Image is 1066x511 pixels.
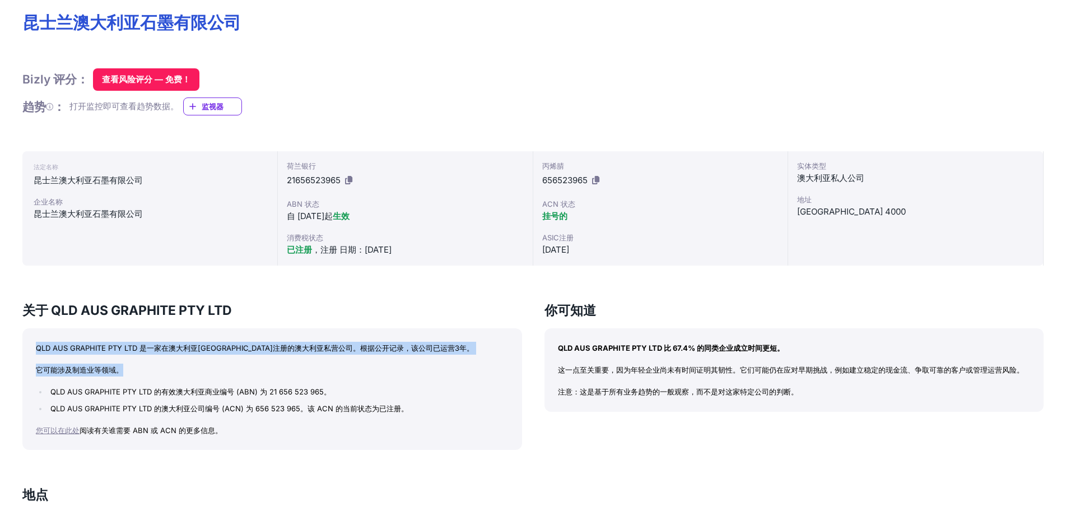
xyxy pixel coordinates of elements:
font: ASIC注册 [542,233,574,242]
font: [GEOGRAPHIC_DATA] 4000 [797,206,906,217]
font: 。 [215,426,222,435]
font: 已注册 [287,244,312,255]
font: 法定名称 [34,163,58,171]
font: 昆士兰澳大利亚石墨有限公司 [34,208,143,219]
font: 荷兰银行 [287,161,316,170]
font: 它可能涉及制造业等领域。 [36,365,123,374]
font: ABN 状态 [287,199,319,208]
button: 查看风险评分 — 免费！ [93,68,199,91]
font: [DATE] [542,244,569,255]
a: 您可以在此处 [36,426,80,435]
font: 地点 [22,487,48,503]
font: QLD AUS GRAPHITE PTY LTD 比 67.4% 的同类企业成立时间更短。 [558,343,784,352]
font: 阅读有关谁需要 ABN 或 ACN 的更多信息 [80,426,215,435]
font: 消费税状态 [287,233,323,242]
font: 21656523965 [287,175,341,185]
font: 打开监控即可查看趋势数据。 [69,101,179,112]
font: 趋势 [22,100,46,114]
font: 自 [DATE]起 [287,211,333,221]
font: Bizly 评分： [22,72,89,86]
font: 656523965 [542,175,588,185]
font: 关于 QLD AUS GRAPHITE PTY LTD [22,303,232,318]
font: 挂号的 [542,211,567,221]
font: 昆士兰澳大利亚石墨有限公司 [34,175,143,185]
font: 你可知道 [544,303,596,318]
font: 这一点至关重要，因为年轻企业尚未有时间证明其韧性。它们可能仍在应对早期挑战，例如建立稳定的现金流、争取可靠的客户或管理运营风险。 [558,365,1024,374]
font: 丙烯腈 [542,161,564,170]
font: ACN 状态 [542,199,575,208]
font: QLD AUS GRAPHITE PTY LTD 的澳大利亚公司编号 (ACN) 为 656 523 965。该 ACN 的当前状态为已注册。 [50,404,408,413]
font: 监视器 [202,102,224,111]
font: QLD AUS GRAPHITE PTY LTD 是一家在澳大利亚[GEOGRAPHIC_DATA]注册的澳大利亚私营公司。根据公开记录，该公司已运营3年。 [36,343,474,352]
font: 地址 [797,195,812,204]
font: 昆士兰澳大利亚石墨有限公司 [22,12,241,32]
font: 查看风险评分 — 免费！ [102,74,190,85]
font: ： [53,100,65,114]
font: 生效 [333,211,350,221]
font: 实体类型 [797,161,826,170]
font: ，注册 日期：[DATE] [312,244,392,255]
font: QLD AUS GRAPHITE PTY LTD 的有效澳大利亚商业编号 (ABN) 为 21 656 523 965。 [50,387,331,396]
font: 企业名称 [34,197,63,206]
a: 监视器 [183,97,242,115]
font: 澳大利亚私人公司 [797,173,864,183]
font: 注意：这是基于所有业务趋势的一般观察，而不是对这家特定公司的判断。 [558,387,798,396]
